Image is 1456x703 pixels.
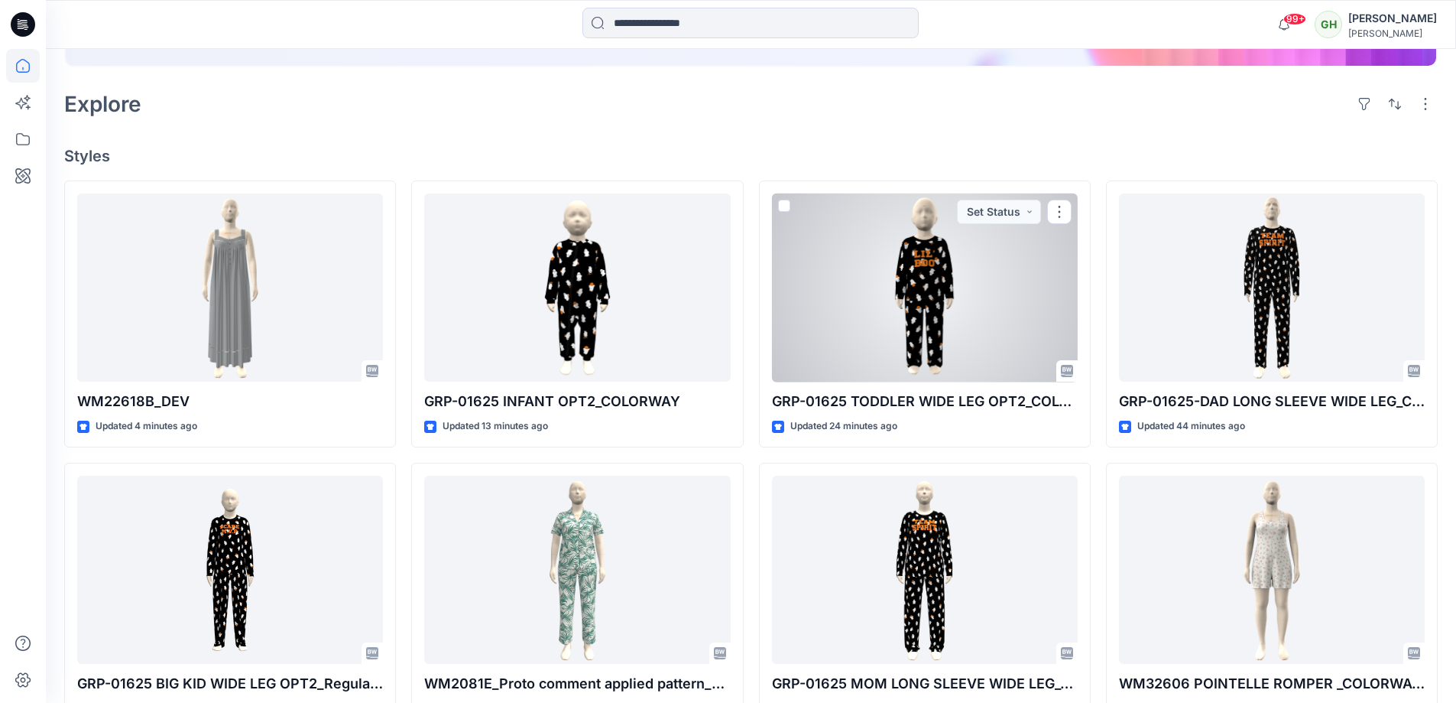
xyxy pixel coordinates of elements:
[772,673,1078,695] p: GRP-01625 MOM LONG SLEEVE WIDE LEG_COLORWAY
[1119,673,1425,695] p: WM32606 POINTELLE ROMPER _COLORWAY_REV3
[96,418,197,434] p: Updated 4 minutes ago
[1119,194,1425,382] a: GRP-01625-DAD LONG SLEEVE WIDE LEG_COLORWAY
[1119,391,1425,412] p: GRP-01625-DAD LONG SLEEVE WIDE LEG_COLORWAY
[790,418,897,434] p: Updated 24 minutes ago
[1283,13,1306,25] span: 99+
[772,476,1078,665] a: GRP-01625 MOM LONG SLEEVE WIDE LEG_COLORWAY
[64,92,141,116] h2: Explore
[1315,11,1342,38] div: GH
[1348,28,1437,39] div: [PERSON_NAME]
[77,194,383,382] a: WM22618B_DEV
[424,391,730,412] p: GRP-01625 INFANT OPT2_COLORWAY
[1348,9,1437,28] div: [PERSON_NAME]
[424,673,730,695] p: WM2081E_Proto comment applied pattern_REV6
[77,476,383,665] a: GRP-01625 BIG KID WIDE LEG OPT2_Regular Fit_COLORWAY
[77,673,383,695] p: GRP-01625 BIG KID WIDE LEG OPT2_Regular Fit_COLORWAY
[77,391,383,412] p: WM22618B_DEV
[772,194,1078,382] a: GRP-01625 TODDLER WIDE LEG OPT2_COLORWAY
[772,391,1078,412] p: GRP-01625 TODDLER WIDE LEG OPT2_COLORWAY
[1119,476,1425,665] a: WM32606 POINTELLE ROMPER _COLORWAY_REV3
[64,147,1438,165] h4: Styles
[424,194,730,382] a: GRP-01625 INFANT OPT2_COLORWAY
[424,476,730,665] a: WM2081E_Proto comment applied pattern_REV6
[1137,418,1245,434] p: Updated 44 minutes ago
[443,418,548,434] p: Updated 13 minutes ago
